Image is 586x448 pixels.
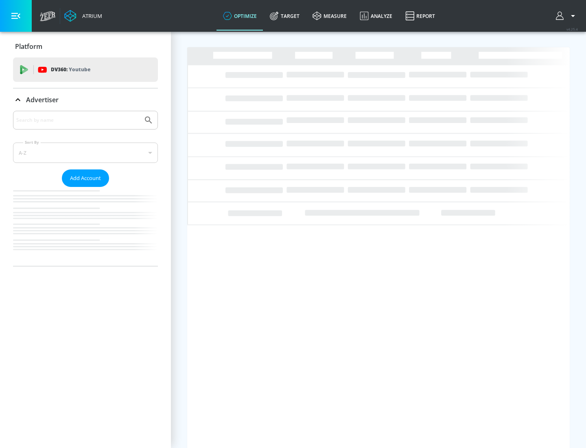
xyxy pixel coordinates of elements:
[13,35,158,58] div: Platform
[16,115,140,125] input: Search by name
[306,1,353,31] a: measure
[13,111,158,266] div: Advertiser
[566,27,578,31] span: v 4.25.4
[64,10,102,22] a: Atrium
[15,42,42,51] p: Platform
[13,88,158,111] div: Advertiser
[51,65,90,74] p: DV360:
[216,1,263,31] a: optimize
[263,1,306,31] a: Target
[23,140,41,145] label: Sort By
[70,173,101,183] span: Add Account
[353,1,399,31] a: Analyze
[399,1,442,31] a: Report
[62,169,109,187] button: Add Account
[69,65,90,74] p: Youtube
[26,95,59,104] p: Advertiser
[13,57,158,82] div: DV360: Youtube
[13,187,158,266] nav: list of Advertiser
[13,143,158,163] div: A-Z
[79,12,102,20] div: Atrium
